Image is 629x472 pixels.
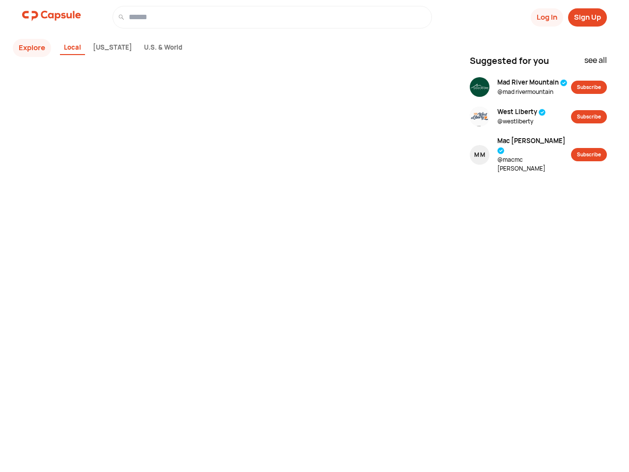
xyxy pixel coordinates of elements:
img: tick [497,147,505,154]
button: Subscribe [571,148,607,161]
button: Explore [13,39,51,57]
img: logo [22,6,81,26]
button: Subscribe [571,81,607,94]
span: @ westliberty [497,117,546,126]
img: resizeImage [470,107,489,126]
div: see all [584,54,607,71]
button: Sign Up [568,8,607,27]
div: M M [474,150,485,159]
div: [US_STATE] [89,41,136,56]
a: logo [22,6,81,29]
button: Log In [531,8,563,27]
span: Mad River Mountain [497,78,568,88]
img: tick [539,109,546,116]
span: West Liberty [497,107,546,117]
span: @ mad rivermountain [497,88,568,96]
button: Subscribe [571,110,607,123]
span: Suggested for you [470,54,549,67]
span: @ macmc [PERSON_NAME] [497,155,572,173]
div: U.S. & World [140,41,186,56]
img: resizeImage [470,77,489,97]
img: tick [560,79,568,87]
span: Mac [PERSON_NAME] [497,136,572,155]
div: Local [60,41,85,56]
